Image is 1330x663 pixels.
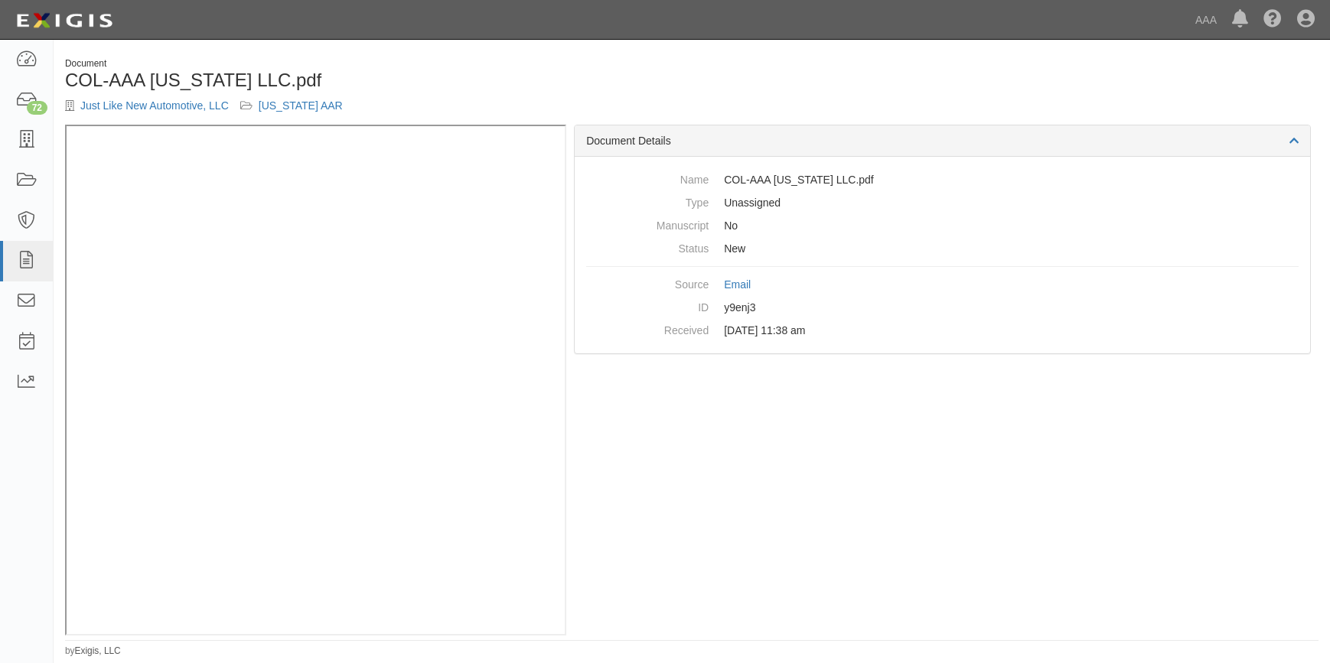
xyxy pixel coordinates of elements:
[11,7,117,34] img: logo-5460c22ac91f19d4615b14bd174203de0afe785f0fc80cf4dbbc73dc1793850b.png
[65,57,680,70] div: Document
[586,191,709,210] dt: Type
[586,168,1299,191] dd: COL-AAA [US_STATE] LLC.pdf
[586,319,1299,342] dd: [DATE] 11:38 am
[586,168,709,187] dt: Name
[575,125,1310,157] div: Document Details
[586,214,709,233] dt: Manuscript
[586,214,1299,237] dd: No
[586,237,1299,260] dd: New
[65,645,121,658] small: by
[80,99,229,112] a: Just Like New Automotive, LLC
[1188,5,1224,35] a: AAA
[1263,11,1282,29] i: Help Center - Complianz
[259,99,343,112] a: [US_STATE] AAR
[586,296,709,315] dt: ID
[586,296,1299,319] dd: y9enj3
[724,278,751,291] a: Email
[586,273,709,292] dt: Source
[586,237,709,256] dt: Status
[65,70,680,90] h1: COL-AAA [US_STATE] LLC.pdf
[586,319,709,338] dt: Received
[75,645,121,656] a: Exigis, LLC
[586,191,1299,214] dd: Unassigned
[27,101,47,115] div: 72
